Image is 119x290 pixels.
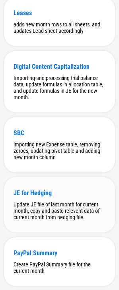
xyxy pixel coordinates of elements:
[14,249,105,257] div: PayPal Summary
[14,63,105,70] div: Digital Content Capitalization
[14,21,105,34] div: adds new month rows to all sheets, and updates Lead sheet accordingly
[14,261,105,274] div: Create PayPal Summary file for the current month
[14,189,105,197] div: JE for Hedging
[14,201,105,220] div: Update JE file of last month for current month, copy and paste relevent data of current month fro...
[14,141,105,160] div: importing new Expense table, removing zeroes, updating pivot table and adding new month column
[14,9,105,17] div: Leases
[14,75,105,100] div: Importing and processing trial balance data, update formulas in allocation table, and update form...
[14,129,105,137] div: SBC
